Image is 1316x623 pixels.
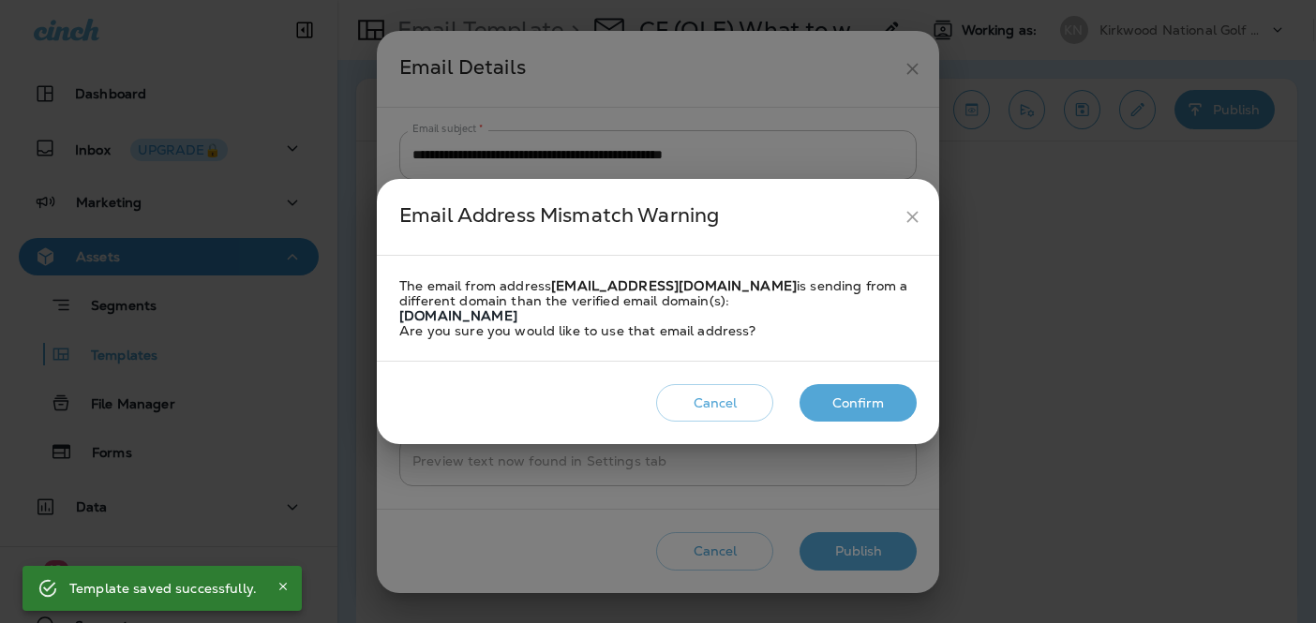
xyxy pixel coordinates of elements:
strong: [EMAIL_ADDRESS][DOMAIN_NAME] [551,277,797,294]
strong: [DOMAIN_NAME] [399,307,517,324]
div: Email Address Mismatch Warning [399,200,895,234]
button: Confirm [800,384,917,423]
button: close [895,200,930,234]
button: Cancel [656,384,773,423]
button: Close [272,575,294,598]
div: The email from address is sending from a different domain than the verified email domain(s): Are ... [399,278,917,338]
div: Template saved successfully. [69,571,257,605]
